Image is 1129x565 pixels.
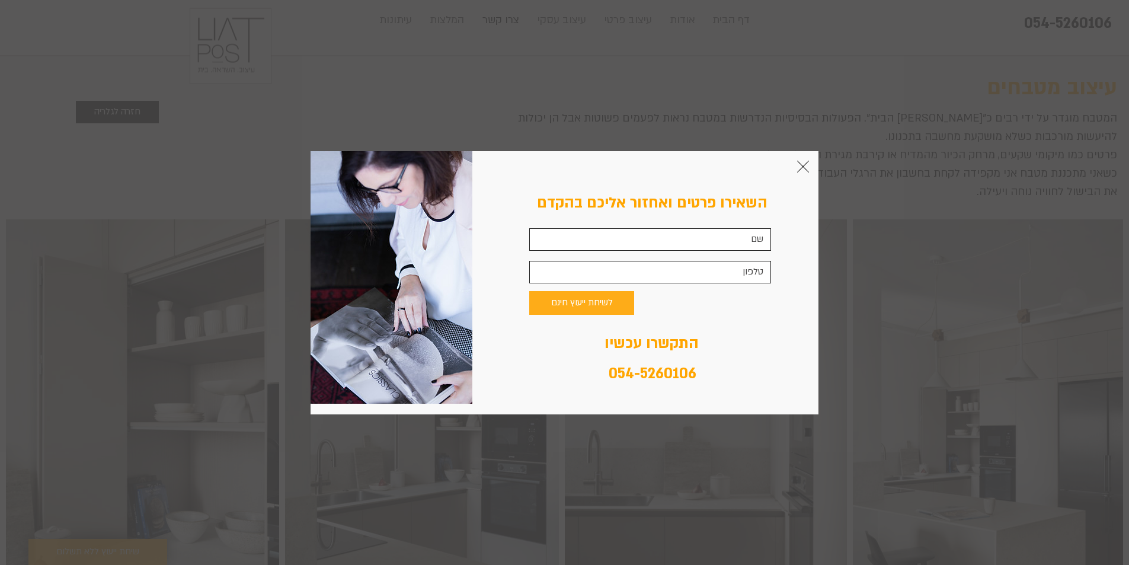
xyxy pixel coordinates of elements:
span: השאירו פרטים ואחזור אליכם בהקדם [537,193,767,213]
input: שם [529,228,771,251]
img: 210A8788.jpg [311,151,472,404]
div: חזרה לאתר [797,161,809,173]
button: לשיחת ייעוץ חינם [529,291,634,315]
a: 054-5260106 [609,364,696,384]
input: טלפון [529,261,771,283]
span: התקשרו עכשיו [605,334,699,353]
span: לשיחת ייעוץ חינם [551,296,613,310]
